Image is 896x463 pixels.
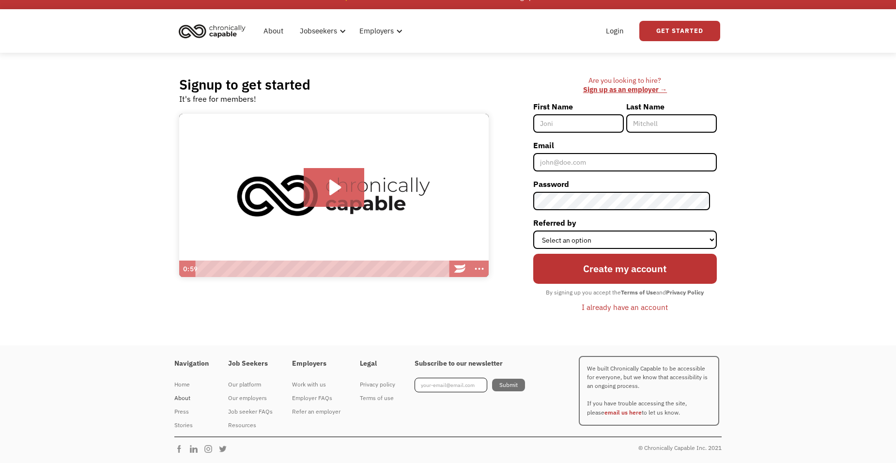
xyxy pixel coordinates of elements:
div: Stories [174,419,209,431]
label: Last Name [626,99,717,114]
h4: Employers [292,359,340,368]
div: Our employers [228,392,273,404]
div: Resources [228,419,273,431]
label: Email [533,138,717,153]
img: Chronically Capable Twitter Page [218,444,232,454]
a: Job seeker FAQs [228,405,273,418]
div: By signing up you accept the and [541,286,709,299]
input: Submit [492,379,525,391]
img: Chronically Capable Instagram Page [203,444,218,454]
strong: Privacy Policy [666,289,704,296]
a: Wistia Logo -- Learn More [450,261,469,277]
div: Playbar [201,261,446,277]
form: Footer Newsletter [415,378,525,392]
img: Chronically Capable Linkedin Page [189,444,203,454]
div: © Chronically Capable Inc. 2021 [638,442,722,454]
a: Press [174,405,209,418]
a: Refer an employer [292,405,340,418]
a: About [174,391,209,405]
h4: Navigation [174,359,209,368]
label: Referred by [533,215,717,231]
a: About [258,15,289,46]
div: Employers [354,15,405,46]
a: Home [174,378,209,391]
img: Chronically Capable Facebook Page [174,444,189,454]
form: Member-Signup-Form [533,99,717,315]
div: Jobseekers [294,15,349,46]
button: Show more buttons [469,261,489,277]
div: Are you looking to hire? ‍ [533,76,717,94]
div: About [174,392,209,404]
img: Chronically Capable logo [176,20,248,42]
input: john@doe.com [533,153,717,171]
label: Password [533,176,717,192]
div: Home [174,379,209,390]
a: Resources [228,418,273,432]
a: Login [600,15,630,46]
div: Our platform [228,379,273,390]
h4: Job Seekers [228,359,273,368]
div: Refer an employer [292,406,340,417]
a: I already have an account [574,299,675,315]
button: Play Video: Introducing Chronically Capable [304,168,364,207]
a: Get Started [639,21,720,41]
div: Privacy policy [360,379,395,390]
a: Employer FAQs [292,391,340,405]
div: Press [174,406,209,417]
input: Create my account [533,254,717,284]
div: I already have an account [582,301,668,313]
strong: Terms of Use [621,289,656,296]
input: Mitchell [626,114,717,133]
a: Terms of use [360,391,395,405]
div: Job seeker FAQs [228,406,273,417]
a: email us here [604,409,642,416]
div: Employers [359,25,394,37]
div: Terms of use [360,392,395,404]
h4: Subscribe to our newsletter [415,359,525,368]
a: Work with us [292,378,340,391]
div: Jobseekers [300,25,337,37]
a: Sign up as an employer → [583,85,667,94]
input: Joni [533,114,624,133]
div: It's free for members! [179,93,256,105]
a: home [176,20,253,42]
a: Stories [174,418,209,432]
h4: Legal [360,359,395,368]
label: First Name [533,99,624,114]
div: Work with us [292,379,340,390]
img: Introducing Chronically Capable [179,114,489,278]
a: Our employers [228,391,273,405]
div: Employer FAQs [292,392,340,404]
p: We built Chronically Capable to be accessible for everyone, but we know that accessibility is an ... [579,356,719,426]
a: Our platform [228,378,273,391]
a: Privacy policy [360,378,395,391]
input: your-email@email.com [415,378,487,392]
h2: Signup to get started [179,76,310,93]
